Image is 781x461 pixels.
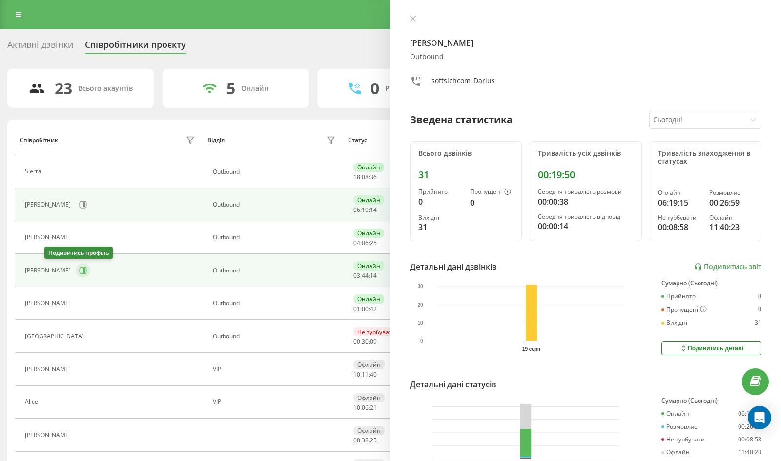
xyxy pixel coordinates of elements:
[370,206,377,214] span: 14
[418,196,462,208] div: 0
[758,306,761,314] div: 0
[353,403,360,412] span: 10
[418,189,462,195] div: Прийнято
[420,338,423,344] text: 0
[353,371,377,378] div: : :
[213,333,338,340] div: Оutbound
[470,189,514,196] div: Пропущені
[410,53,761,61] div: Оutbound
[25,366,73,373] div: [PERSON_NAME]
[417,284,423,290] text: 30
[755,319,761,326] div: 31
[709,197,753,209] div: 00:26:59
[353,305,360,313] span: 01
[348,137,367,144] div: Статус
[353,229,384,238] div: Онлайн
[78,84,133,93] div: Всього акаунтів
[658,149,753,166] div: Тривалість знаходження в статусах
[661,449,690,456] div: Офлайн
[709,214,753,221] div: Офлайн
[353,437,377,444] div: : :
[370,79,379,98] div: 0
[658,214,702,221] div: Не турбувати
[661,410,689,417] div: Онлайн
[417,320,423,326] text: 10
[418,169,514,181] div: 31
[353,306,377,313] div: : :
[362,370,369,378] span: 11
[353,163,384,172] div: Онлайн
[738,436,761,443] div: 00:08:58
[738,449,761,456] div: 11:40:23
[658,189,702,196] div: Онлайн
[661,423,697,430] div: Розмовляє
[362,206,369,214] span: 19
[661,398,761,404] div: Сумарно (Сьогодні)
[362,239,369,247] span: 06
[213,201,338,208] div: Оutbound
[370,337,377,346] span: 09
[417,302,423,308] text: 20
[538,196,633,208] div: 00:00:38
[20,137,58,144] div: Співробітник
[25,234,73,241] div: [PERSON_NAME]
[353,173,360,181] span: 18
[418,214,462,221] div: Вихідні
[538,149,633,158] div: Тривалість усіх дзвінків
[353,240,377,247] div: : :
[353,261,384,271] div: Онлайн
[25,333,86,340] div: [GEOGRAPHIC_DATA]
[362,403,369,412] span: 06
[353,393,385,402] div: Офлайн
[353,272,360,280] span: 03
[353,426,385,435] div: Офлайн
[410,112,513,127] div: Зведена статистика
[44,247,113,259] div: Подивитись профіль
[353,337,360,346] span: 00
[738,410,761,417] div: 06:19:15
[226,79,235,98] div: 5
[370,436,377,444] span: 25
[362,272,369,280] span: 44
[661,280,761,287] div: Сумарно (Сьогодні)
[418,149,514,158] div: Всього дзвінків
[353,294,384,304] div: Онлайн
[353,370,360,378] span: 10
[410,378,496,390] div: Детальні дані статусів
[410,37,761,49] h4: [PERSON_NAME]
[538,220,633,232] div: 00:00:14
[370,272,377,280] span: 14
[661,341,761,355] button: Подивитись деталі
[25,432,73,439] div: [PERSON_NAME]
[7,40,73,55] div: Активні дзвінки
[385,84,432,93] div: Розмовляють
[213,234,338,241] div: Оutbound
[661,293,696,300] div: Прийнято
[370,305,377,313] span: 42
[353,174,377,181] div: : :
[370,370,377,378] span: 40
[538,189,633,195] div: Середня тривалість розмови
[370,239,377,247] span: 25
[758,293,761,300] div: 0
[538,169,633,181] div: 00:19:50
[370,173,377,181] span: 36
[370,403,377,412] span: 21
[353,327,400,336] div: Не турбувати
[353,206,360,214] span: 06
[25,201,73,208] div: [PERSON_NAME]
[55,79,72,98] div: 23
[709,189,753,196] div: Розмовляє
[522,346,540,352] text: 19 серп
[658,221,702,233] div: 00:08:58
[25,300,73,307] div: [PERSON_NAME]
[207,137,225,144] div: Відділ
[353,360,385,369] div: Офлайн
[748,406,771,429] div: Open Intercom Messenger
[432,76,495,90] div: softsichcom_Darius
[418,221,462,233] div: 31
[25,168,44,175] div: Sierra
[679,344,743,352] div: Подивитись деталі
[661,436,705,443] div: Не турбувати
[362,436,369,444] span: 38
